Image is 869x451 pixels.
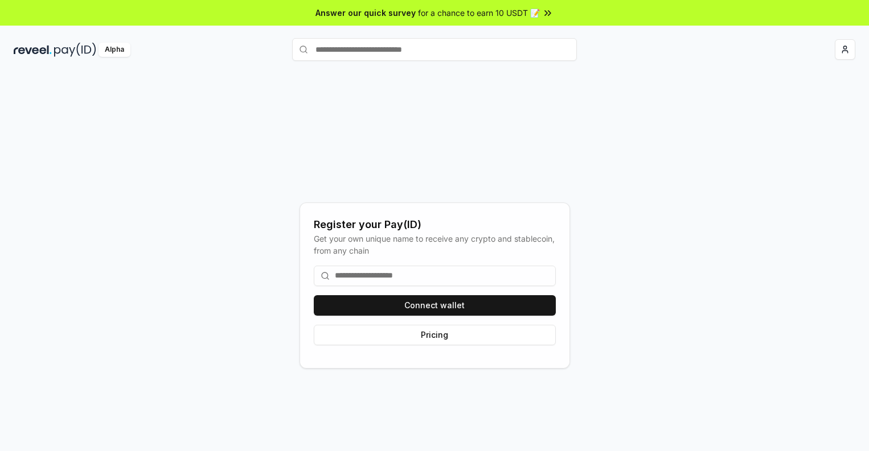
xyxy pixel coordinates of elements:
div: Register your Pay(ID) [314,217,556,233]
button: Pricing [314,325,556,345]
div: Alpha [99,43,130,57]
button: Connect wallet [314,295,556,316]
span: Answer our quick survey [315,7,416,19]
span: for a chance to earn 10 USDT 📝 [418,7,540,19]
img: reveel_dark [14,43,52,57]
div: Get your own unique name to receive any crypto and stablecoin, from any chain [314,233,556,256]
img: pay_id [54,43,96,57]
